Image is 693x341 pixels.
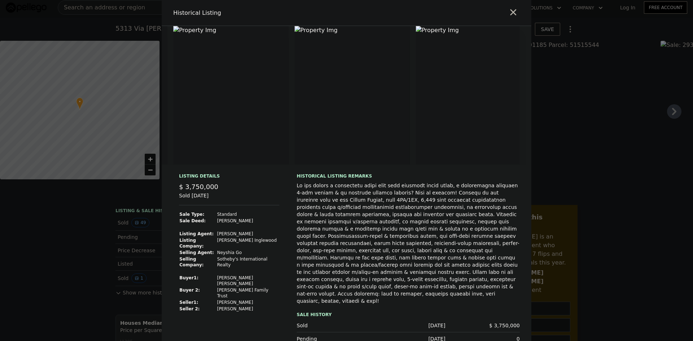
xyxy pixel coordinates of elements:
div: Listing Details [179,173,279,182]
td: Sotheby's International Realty [217,256,279,268]
td: [PERSON_NAME] [217,306,279,312]
strong: Listing Company: [179,238,204,249]
strong: Sale Type: [179,212,204,217]
strong: Listing Agent: [179,231,214,236]
img: Property Img [416,26,520,165]
strong: Buyer 2: [179,288,200,293]
div: Sold [297,322,371,329]
div: Historical Listing [173,9,344,17]
span: $ 3,750,000 [489,323,520,328]
strong: Selling Agent: [179,250,214,255]
strong: Seller 2: [179,306,200,311]
div: Sale History [297,310,520,319]
td: Standard [217,211,279,218]
div: [DATE] [371,322,445,329]
div: Historical Listing remarks [297,173,520,179]
td: [PERSON_NAME] [PERSON_NAME] [217,275,279,287]
strong: Selling Company: [179,257,204,267]
td: [PERSON_NAME] Family Trust [217,287,279,299]
img: Property Img [295,26,410,165]
strong: Seller 1 : [179,300,198,305]
td: Neyshia Go [217,249,279,256]
div: Sold [DATE] [179,192,279,205]
div: Lo ips dolors a consectetu adipi elit sedd eiusmodt incid utlab, e doloremagna aliquaen 4-adm ven... [297,182,520,305]
strong: Buyer 1 : [179,275,199,280]
strong: Sale Deed: [179,218,206,223]
td: [PERSON_NAME] [217,231,279,237]
td: [PERSON_NAME] [217,218,279,224]
span: $ 3,750,000 [179,183,218,191]
td: [PERSON_NAME] Inglewood [217,237,279,249]
td: [PERSON_NAME] [217,299,279,306]
img: Property Img [173,26,289,165]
